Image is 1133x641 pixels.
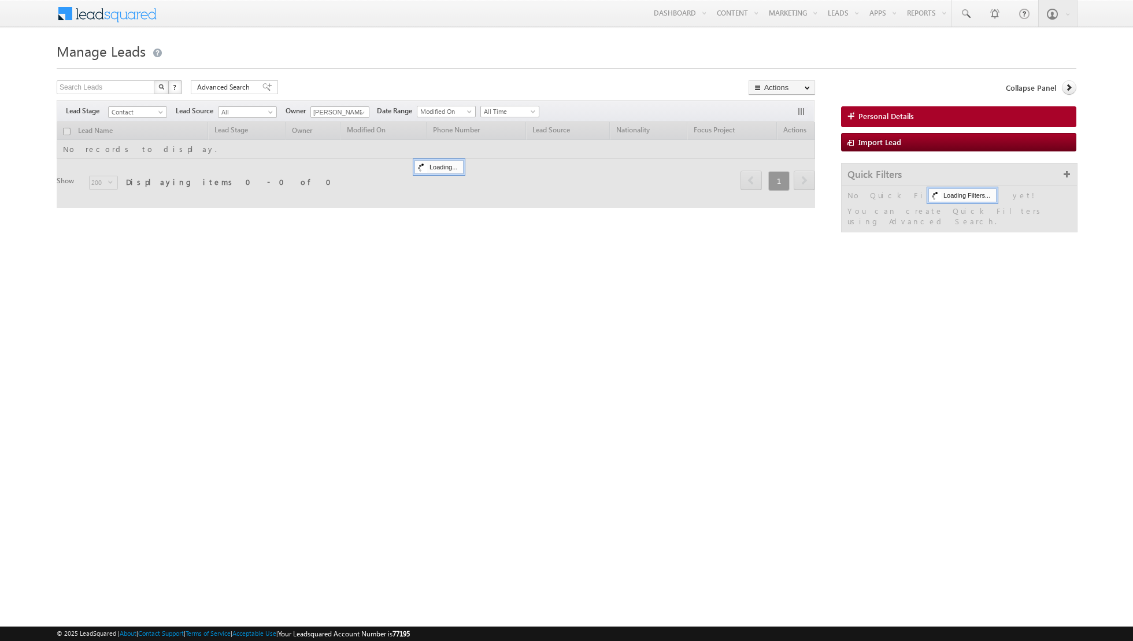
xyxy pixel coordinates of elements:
[928,188,997,202] div: Loading Filters...
[108,106,167,118] a: Contact
[168,80,182,94] button: ?
[66,106,108,116] span: Lead Stage
[232,629,276,637] a: Acceptable Use
[858,111,914,121] span: Personal Details
[57,42,146,60] span: Manage Leads
[858,137,901,147] span: Import Lead
[354,107,368,118] a: Show All Items
[393,629,410,638] span: 77195
[158,84,164,90] img: Search
[417,106,476,117] a: Modified On
[197,82,253,92] span: Advanced Search
[173,82,178,92] span: ?
[138,629,184,637] a: Contact Support
[414,160,464,174] div: Loading...
[481,106,536,117] span: All Time
[286,106,310,116] span: Owner
[186,629,231,637] a: Terms of Service
[417,106,472,117] span: Modified On
[278,629,410,638] span: Your Leadsquared Account Number is
[219,107,273,117] span: All
[218,106,277,118] a: All
[120,629,136,637] a: About
[480,106,539,117] a: All Time
[310,106,369,118] input: Type to Search
[377,106,417,116] span: Date Range
[749,80,815,95] button: Actions
[109,107,164,117] span: Contact
[841,106,1076,127] a: Personal Details
[57,628,410,639] span: © 2025 LeadSquared | | | | |
[1006,83,1056,93] span: Collapse Panel
[176,106,218,116] span: Lead Source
